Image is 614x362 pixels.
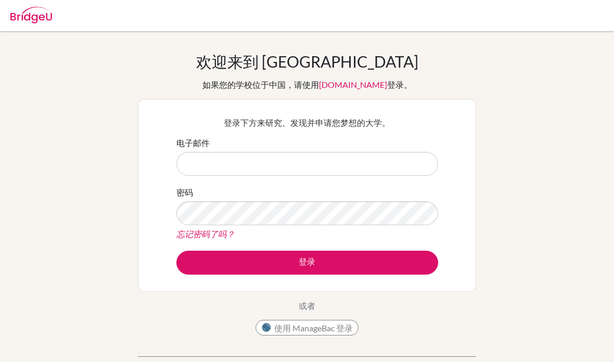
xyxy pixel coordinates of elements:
[224,118,390,127] font: 登录下方来研究、发现并申请您梦想的大学。
[176,138,210,148] font: 电子邮件
[176,187,193,197] font: 密码
[299,301,315,311] font: 或者
[299,256,315,266] font: 登录
[10,7,52,23] img: Bridge-U
[202,80,319,89] font: 如果您的学校位于中国，请使用
[387,80,412,89] font: 登录。
[196,52,418,71] font: 欢迎来到 [GEOGRAPHIC_DATA]
[176,229,235,239] a: 忘记密码了吗？
[274,323,353,333] font: 使用 ManageBac 登录
[176,251,438,275] button: 登录
[255,320,359,335] button: 使用 ManageBac 登录
[319,80,387,89] a: [DOMAIN_NAME]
